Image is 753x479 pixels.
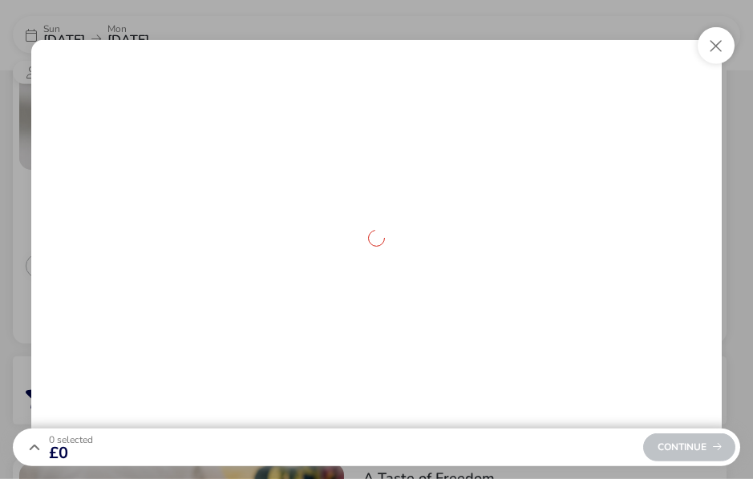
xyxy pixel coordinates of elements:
[49,445,93,461] span: £0
[658,442,722,453] span: Continue
[31,40,721,439] div: details
[698,27,735,64] button: Close dialog
[643,433,735,461] div: Continue
[49,433,93,446] span: 0 Selected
